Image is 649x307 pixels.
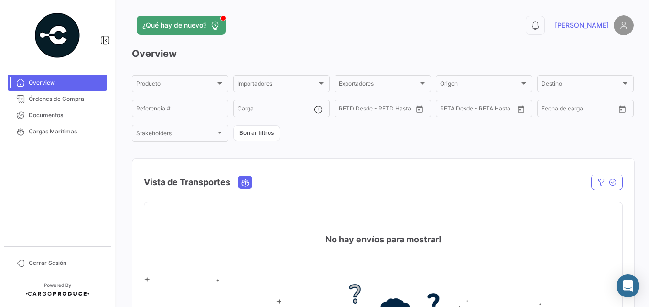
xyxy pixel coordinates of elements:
span: Overview [29,78,103,87]
span: Cargas Marítimas [29,127,103,136]
span: Documentos [29,111,103,120]
span: Cerrar Sesión [29,259,103,267]
h4: Vista de Transportes [144,175,230,189]
h3: Overview [132,47,634,60]
span: Destino [541,82,621,88]
button: Ocean [238,176,252,188]
span: ¿Qué hay de nuevo? [142,21,206,30]
a: Órdenes de Compra [8,91,107,107]
a: Cargas Marítimas [8,123,107,140]
button: Open calendar [514,102,528,116]
span: Producto [136,82,216,88]
img: placeholder-user.png [614,15,634,35]
input: Desde [541,107,559,113]
a: Overview [8,75,107,91]
input: Hasta [565,107,600,113]
span: Exportadores [339,82,418,88]
div: Abrir Intercom Messenger [617,274,639,297]
img: powered-by.png [33,11,81,59]
span: Stakeholders [136,132,216,138]
input: Desde [339,107,356,113]
button: Open calendar [412,102,427,116]
input: Hasta [363,107,398,113]
input: Desde [440,107,457,113]
button: ¿Qué hay de nuevo? [137,16,226,35]
span: [PERSON_NAME] [555,21,609,30]
button: Borrar filtros [233,125,280,141]
span: Importadores [238,82,317,88]
span: Órdenes de Compra [29,95,103,103]
h4: No hay envíos para mostrar! [325,233,442,246]
a: Documentos [8,107,107,123]
input: Hasta [464,107,499,113]
button: Open calendar [615,102,629,116]
span: Origen [440,82,519,88]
